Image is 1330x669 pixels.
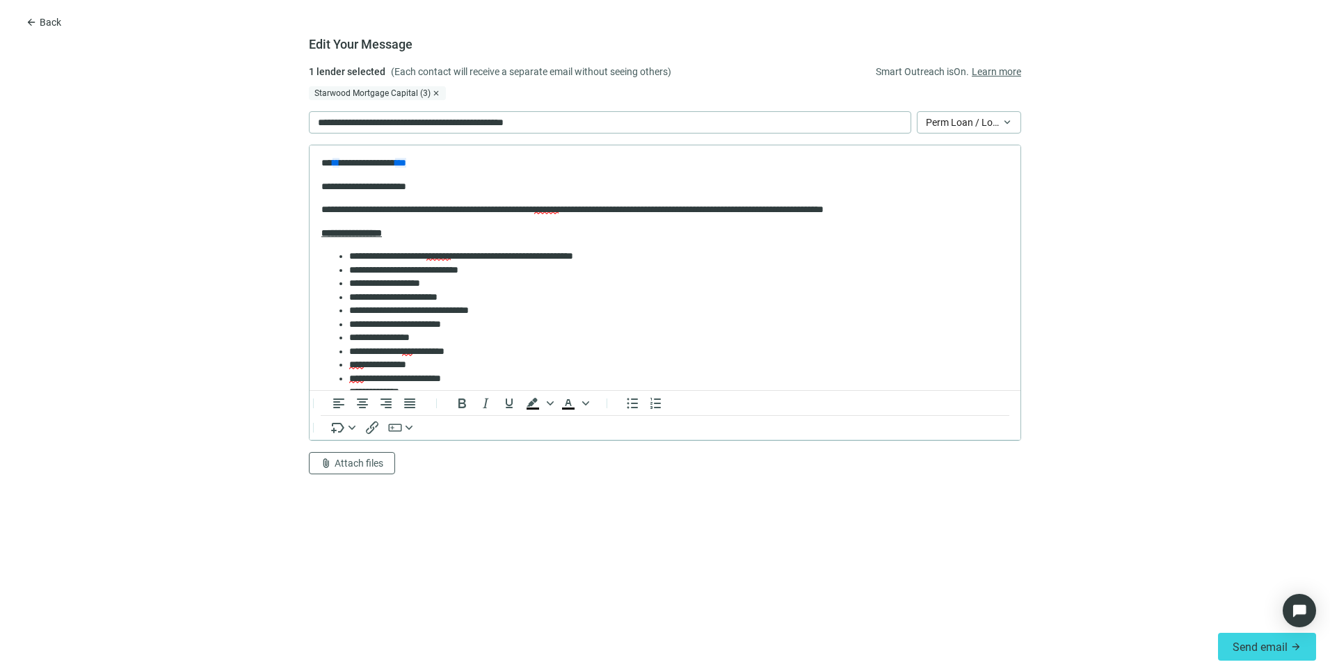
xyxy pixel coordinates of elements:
button: Align center [351,395,374,412]
span: Attach files [335,458,383,469]
button: Send emailarrow_forward [1218,633,1316,661]
a: Learn more [972,64,1021,79]
span: 1 lender selected [309,65,385,79]
span: (Each contact will receive a separate email without seeing others) [391,65,671,79]
button: arrow_backBack [14,11,73,33]
button: Bullet list [620,395,644,412]
button: Justify [398,395,422,412]
button: Italic [474,395,497,412]
button: Insert merge tag [327,419,360,436]
button: attach_fileAttach files [309,452,395,474]
span: Perm Loan / Long Term Loan [926,112,1012,133]
span: Send email [1233,640,1288,654]
span: Smart Outreach is On . [876,65,969,79]
span: arrow_back [26,17,37,28]
div: Text color Black [556,395,591,412]
span: close [432,89,440,97]
div: Open Intercom Messenger [1283,594,1316,627]
h1: Edit Your Message [309,36,412,53]
button: Underline [497,395,521,412]
div: Background color Black [521,395,556,412]
button: Insert/edit link [360,419,384,436]
span: attach_file [321,458,332,469]
button: Numbered list [644,395,668,412]
button: Align left [327,395,351,412]
iframe: Rich Text Area [310,145,1020,390]
span: arrow_forward [1290,641,1301,652]
button: Align right [374,395,398,412]
button: Bold [450,395,474,412]
div: Starwood Mortgage Capital (3) [309,86,446,100]
span: Back [40,17,61,28]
